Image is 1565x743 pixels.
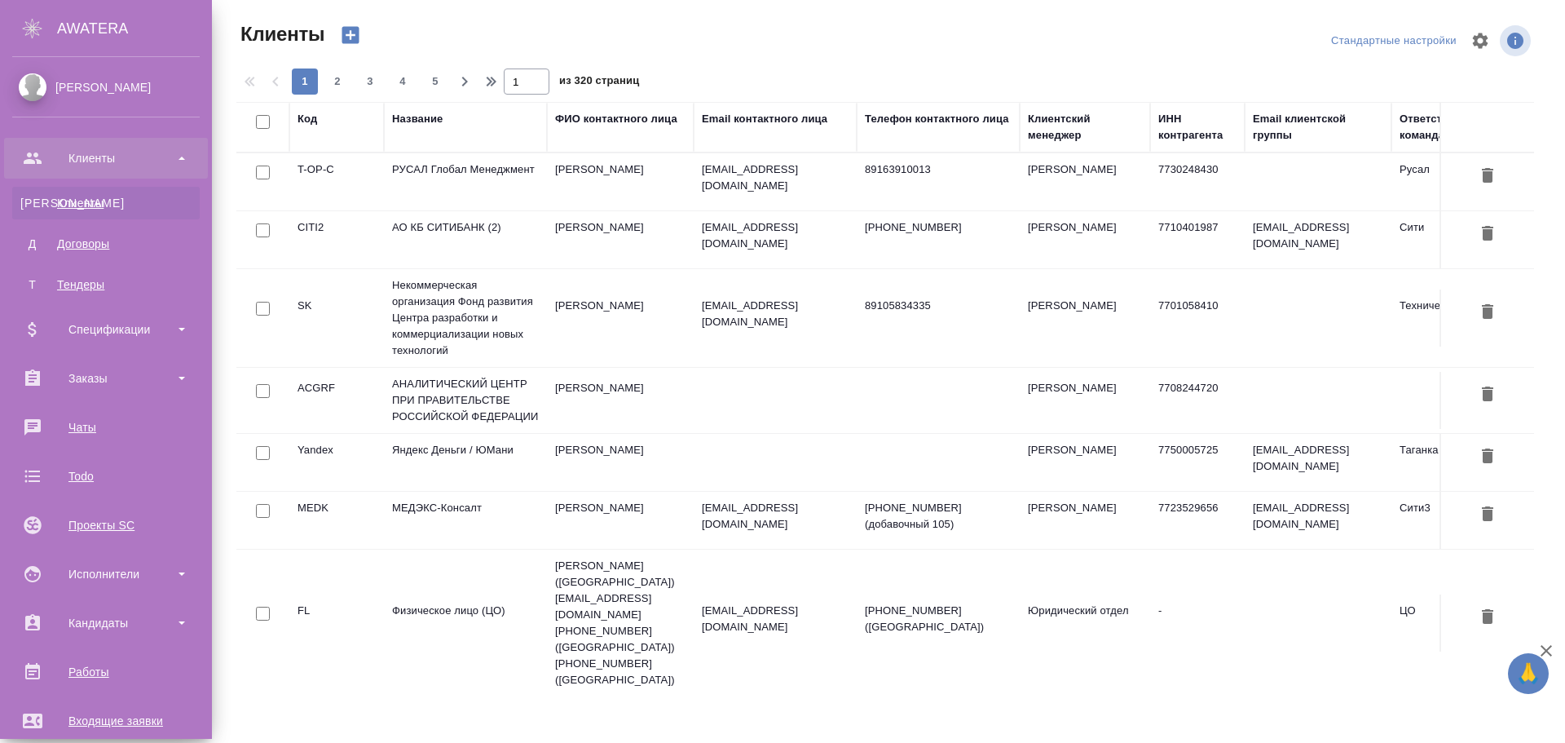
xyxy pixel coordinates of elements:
[1391,434,1522,491] td: Таганка
[12,78,200,96] div: [PERSON_NAME]
[865,161,1012,178] p: 89163910013
[4,505,208,546] a: Проекты SC
[384,368,547,433] td: АНАЛИТИЧЕСКИЙ ЦЕНТР ПРИ ПРАВИТЕЛЬСТВЕ РОССИЙСКОЙ ФЕДЕРАЦИИ
[12,513,200,537] div: Проекты SC
[289,290,384,347] td: SK
[20,236,192,252] div: Договоры
[4,456,208,497] a: Todo
[1158,111,1237,144] div: ИНН контрагента
[1474,500,1501,530] button: Удалить
[12,464,200,489] div: Todo
[702,298,849,330] p: [EMAIL_ADDRESS][DOMAIN_NAME]
[1020,211,1150,268] td: [PERSON_NAME]
[390,69,416,95] button: 4
[298,111,317,127] div: Код
[1391,492,1522,549] td: Сити3
[555,111,677,127] div: ФИО контактного лица
[4,652,208,692] a: Работы
[12,228,200,260] a: ДДоговоры
[1508,653,1549,694] button: 🙏
[289,434,384,491] td: Yandex
[1150,153,1245,210] td: 7730248430
[1245,434,1391,491] td: [EMAIL_ADDRESS][DOMAIN_NAME]
[1020,290,1150,347] td: [PERSON_NAME]
[1391,290,1522,347] td: Технический
[1028,111,1142,144] div: Клиентский менеджер
[12,317,200,342] div: Спецификации
[392,111,443,127] div: Название
[547,153,694,210] td: [PERSON_NAME]
[12,268,200,301] a: ТТендеры
[422,73,448,90] span: 5
[1500,25,1534,56] span: Посмотреть информацию
[547,211,694,268] td: [PERSON_NAME]
[865,111,1009,127] div: Телефон контактного лица
[1391,153,1522,210] td: Русал
[20,276,192,293] div: Тендеры
[865,298,1012,314] p: 89105834335
[1150,290,1245,347] td: 7701058410
[702,603,849,635] p: [EMAIL_ADDRESS][DOMAIN_NAME]
[390,73,416,90] span: 4
[1474,442,1501,472] button: Удалить
[324,69,350,95] button: 2
[4,701,208,741] a: Входящие заявки
[422,69,448,95] button: 5
[1150,372,1245,429] td: 7708244720
[702,111,827,127] div: Email контактного лица
[1020,434,1150,491] td: [PERSON_NAME]
[289,211,384,268] td: CITI2
[1245,492,1391,549] td: [EMAIL_ADDRESS][DOMAIN_NAME]
[1150,492,1245,549] td: 7723529656
[12,187,200,219] a: [PERSON_NAME]Клиенты
[331,21,370,49] button: Создать
[702,219,849,252] p: [EMAIL_ADDRESS][DOMAIN_NAME]
[1253,111,1383,144] div: Email клиентской группы
[12,366,200,391] div: Заказы
[1150,434,1245,491] td: 7750005725
[702,161,849,194] p: [EMAIL_ADDRESS][DOMAIN_NAME]
[12,562,200,586] div: Исполнители
[324,73,350,90] span: 2
[289,595,384,652] td: FL
[1020,492,1150,549] td: [PERSON_NAME]
[384,595,547,652] td: Физическое лицо (ЦО)
[384,492,547,549] td: МЕДЭКС-Консалт
[12,660,200,684] div: Работы
[547,290,694,347] td: [PERSON_NAME]
[12,415,200,440] div: Чаты
[1400,111,1514,144] div: Ответственная команда
[384,269,547,367] td: Некоммерческая организация Фонд развития Центра разработки и коммерциализации новых технологий
[702,500,849,533] p: [EMAIL_ADDRESS][DOMAIN_NAME]
[1020,153,1150,210] td: [PERSON_NAME]
[357,69,383,95] button: 3
[547,372,694,429] td: [PERSON_NAME]
[1474,380,1501,410] button: Удалить
[1150,595,1245,652] td: -
[1020,595,1150,652] td: Юридический отдел
[865,500,1012,533] p: [PHONE_NUMBER] (добавочный 105)
[1474,161,1501,192] button: Удалить
[1461,21,1500,60] span: Настроить таблицу
[12,146,200,170] div: Клиенты
[1245,211,1391,268] td: [EMAIL_ADDRESS][DOMAIN_NAME]
[1391,595,1522,652] td: ЦО
[1514,657,1542,691] span: 🙏
[384,153,547,210] td: РУСАЛ Глобал Менеджмент
[1327,29,1461,54] div: split button
[865,219,1012,236] p: [PHONE_NUMBER]
[547,492,694,549] td: [PERSON_NAME]
[236,21,324,47] span: Клиенты
[289,372,384,429] td: ACGRF
[289,492,384,549] td: MEDK
[289,153,384,210] td: T-OP-C
[1474,219,1501,250] button: Удалить
[12,709,200,733] div: Входящие заявки
[865,603,1012,635] p: [PHONE_NUMBER] ([GEOGRAPHIC_DATA])
[1474,298,1501,328] button: Удалить
[559,71,639,95] span: из 320 страниц
[12,611,200,635] div: Кандидаты
[1020,372,1150,429] td: [PERSON_NAME]
[1474,603,1501,633] button: Удалить
[1150,211,1245,268] td: 7710401987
